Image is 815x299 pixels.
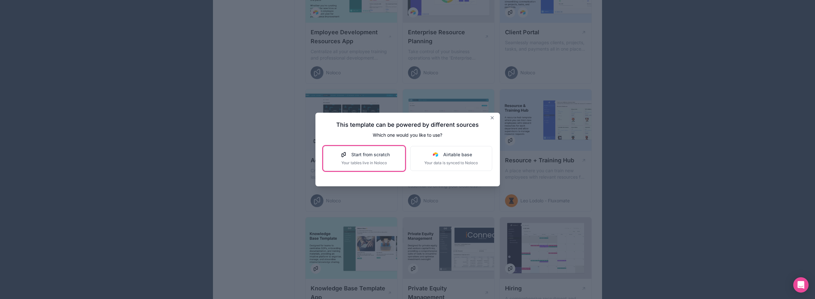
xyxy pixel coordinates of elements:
[323,120,492,129] h2: This template can be powered by different sources
[338,160,390,166] span: Your tables live in Noloco
[323,146,405,171] button: Start from scratchYour tables live in Noloco
[410,146,492,171] button: Airtable LogoAirtable baseYour data is synced to Noloco
[433,152,438,157] img: Airtable Logo
[323,132,492,138] p: Which one would you like to use?
[793,277,809,293] div: Open Intercom Messenger
[443,151,472,158] span: Airtable base
[351,151,390,158] span: Start from scratch
[424,160,478,166] span: Your data is synced to Noloco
